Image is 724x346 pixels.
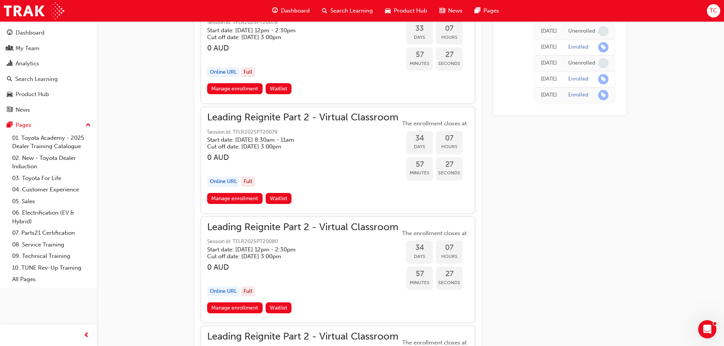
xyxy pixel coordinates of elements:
[3,103,94,117] a: News
[322,6,327,16] span: search-icon
[568,92,588,99] div: Enrolled
[3,87,94,101] a: Product Hub
[9,273,94,285] a: All Pages
[207,27,386,34] h5: Start date: [DATE] 12pm - 2:30pm
[436,243,463,252] span: 07
[568,60,595,67] div: Unenrolled
[436,169,463,177] span: Seconds
[272,6,278,16] span: guage-icon
[207,223,398,232] span: Leading Reignite Part 2 - Virtual Classroom
[406,33,433,42] span: Days
[270,85,287,92] span: Waitlist
[84,331,89,340] span: prev-icon
[436,51,463,59] span: 27
[207,237,398,246] span: Session id: TFLR2025PT20080
[406,160,433,169] span: 57
[207,83,263,94] a: Manage enrollment
[207,246,386,253] h5: Start date: [DATE] 12pm - 2:30pm
[598,74,608,84] span: learningRecordVerb_ENROLL-icon
[9,262,94,274] a: 10. TUNE Rev-Up Training
[16,28,44,37] div: Dashboard
[207,153,398,162] h3: 0 AUD
[3,41,94,55] a: My Team
[475,6,480,16] span: pages-icon
[7,60,13,67] span: chart-icon
[3,118,94,132] button: Pages
[436,142,463,151] span: Hours
[436,33,463,42] span: Hours
[86,120,91,130] span: up-icon
[7,91,13,98] span: car-icon
[568,76,588,83] div: Enrolled
[379,3,433,19] a: car-iconProduct Hub
[9,250,94,262] a: 09. Technical Training
[241,286,255,297] div: Full
[3,26,94,40] a: Dashboard
[406,142,433,151] span: Days
[207,193,263,204] a: Manage enrollment
[7,30,13,36] span: guage-icon
[207,113,398,122] span: Leading Reignite Part 2 - Virtual Classroom
[3,72,94,86] a: Search Learning
[207,18,398,27] span: Session id: TFLR2025PT20078
[406,252,433,261] span: Days
[9,172,94,184] a: 03. Toyota For Life
[15,75,58,84] div: Search Learning
[9,207,94,227] a: 06. Electrification (EV & Hybrid)
[9,152,94,172] a: 02. New - Toyota Dealer Induction
[207,302,263,313] a: Manage enrollment
[483,6,499,15] span: Pages
[16,44,40,53] div: My Team
[207,332,398,341] span: Leading Reignite Part 2 - Virtual Classroom
[469,3,505,19] a: pages-iconPages
[330,6,373,15] span: Search Learning
[400,119,469,128] span: The enrollment closes at
[400,229,469,238] span: The enrollment closes at
[207,223,469,316] button: Leading Reignite Part 2 - Virtual ClassroomSession id: TFLR2025PT20080Start date: [DATE] 12pm - 2...
[241,177,255,187] div: Full
[207,34,386,41] h5: Cut off date: [DATE] 3:00pm
[266,3,316,19] a: guage-iconDashboard
[406,169,433,177] span: Minutes
[436,134,463,143] span: 07
[207,44,398,52] h3: 0 AUD
[598,26,608,36] span: learningRecordVerb_NONE-icon
[698,320,716,338] iframe: Intercom live chat
[406,51,433,59] span: 57
[266,193,292,204] button: Waitlist
[207,143,386,150] h5: Cut off date: [DATE] 3:00pm
[9,239,94,251] a: 08. Service Training
[598,58,608,68] span: learningRecordVerb_NONE-icon
[270,305,287,311] span: Waitlist
[3,24,94,118] button: DashboardMy TeamAnalyticsSearch LearningProduct HubNews
[9,184,94,196] a: 04. Customer Experience
[436,24,463,33] span: 07
[9,227,94,239] a: 07. Parts21 Certification
[207,253,386,260] h5: Cut off date: [DATE] 3:00pm
[707,4,720,17] button: TC
[710,6,717,15] span: TC
[16,59,39,68] div: Analytics
[241,67,255,77] div: Full
[598,42,608,52] span: learningRecordVerb_ENROLL-icon
[7,45,13,52] span: people-icon
[266,83,292,94] button: Waitlist
[207,136,386,143] h5: Start date: [DATE] 8:30am - 11am
[406,24,433,33] span: 33
[207,113,469,207] button: Leading Reignite Part 2 - Virtual ClassroomSession id: TFLR2025PT20079Start date: [DATE] 8:30am -...
[207,177,239,187] div: Online URL
[436,160,463,169] span: 27
[406,270,433,278] span: 57
[7,76,12,83] span: search-icon
[16,90,49,99] div: Product Hub
[16,121,31,130] div: Pages
[385,6,391,16] span: car-icon
[266,302,292,313] button: Waitlist
[541,43,557,52] div: Thu Jul 10 2025 09:51:41 GMT+0800 (Australian Western Standard Time)
[541,59,557,68] div: Thu Jul 03 2025 16:06:14 GMT+0800 (Australian Western Standard Time)
[4,2,64,19] a: Trak
[568,28,595,35] div: Unenrolled
[207,286,239,297] div: Online URL
[281,6,310,15] span: Dashboard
